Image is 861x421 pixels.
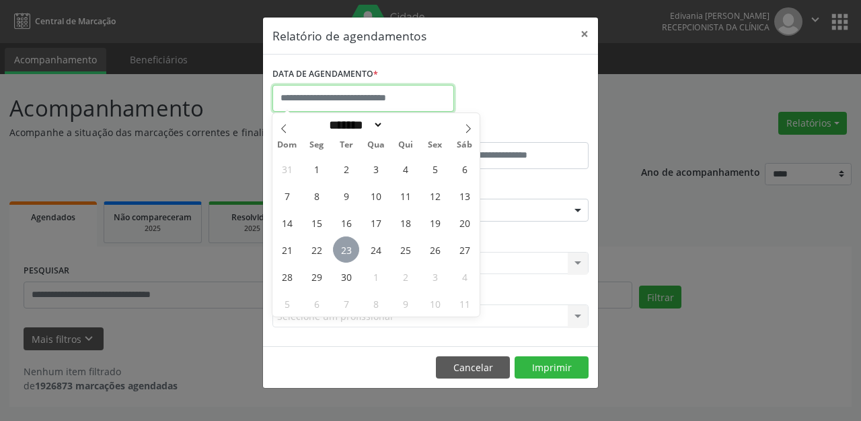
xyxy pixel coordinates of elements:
span: Setembro 23, 2025 [333,236,359,263]
span: Setembro 10, 2025 [363,183,389,209]
span: Setembro 15, 2025 [303,209,330,236]
span: Setembro 19, 2025 [422,209,448,236]
span: Qua [361,141,391,150]
span: Setembro 11, 2025 [392,183,418,209]
span: Setembro 22, 2025 [303,236,330,263]
span: Setembro 2, 2025 [333,156,359,182]
span: Dom [272,141,302,150]
span: Setembro 26, 2025 [422,236,448,263]
input: Year [383,118,428,132]
span: Outubro 11, 2025 [451,290,478,317]
span: Setembro 24, 2025 [363,236,389,263]
span: Setembro 5, 2025 [422,156,448,182]
span: Setembro 20, 2025 [451,209,478,236]
span: Setembro 3, 2025 [363,156,389,182]
span: Setembro 18, 2025 [392,209,418,236]
span: Setembro 25, 2025 [392,236,418,263]
span: Setembro 29, 2025 [303,263,330,290]
span: Setembro 9, 2025 [333,183,359,209]
span: Outubro 1, 2025 [363,263,389,290]
span: Setembro 16, 2025 [333,209,359,236]
span: Setembro 8, 2025 [303,183,330,209]
span: Qui [391,141,420,150]
span: Setembro 17, 2025 [363,209,389,236]
span: Sáb [450,141,480,150]
span: Seg [302,141,332,150]
span: Setembro 28, 2025 [274,263,300,290]
button: Close [571,18,598,51]
span: Outubro 6, 2025 [303,290,330,317]
h5: Relatório de agendamentos [272,27,426,44]
span: Outubro 8, 2025 [363,290,389,317]
span: Setembro 13, 2025 [451,183,478,209]
span: Agosto 31, 2025 [274,156,300,182]
span: Setembro 1, 2025 [303,156,330,182]
button: Imprimir [515,356,589,379]
span: Outubro 5, 2025 [274,290,300,317]
label: DATA DE AGENDAMENTO [272,64,378,85]
span: Setembro 14, 2025 [274,209,300,236]
span: Sex [420,141,450,150]
span: Setembro 6, 2025 [451,156,478,182]
span: Setembro 12, 2025 [422,183,448,209]
span: Setembro 4, 2025 [392,156,418,182]
span: Outubro 7, 2025 [333,290,359,317]
span: Outubro 4, 2025 [451,263,478,290]
span: Setembro 30, 2025 [333,263,359,290]
span: Outubro 3, 2025 [422,263,448,290]
select: Month [324,118,383,132]
span: Ter [332,141,361,150]
button: Cancelar [436,356,510,379]
span: Outubro 9, 2025 [392,290,418,317]
span: Outubro 2, 2025 [392,263,418,290]
span: Outubro 10, 2025 [422,290,448,317]
span: Setembro 27, 2025 [451,236,478,263]
span: Setembro 7, 2025 [274,183,300,209]
span: Setembro 21, 2025 [274,236,300,263]
label: ATÉ [434,121,589,142]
